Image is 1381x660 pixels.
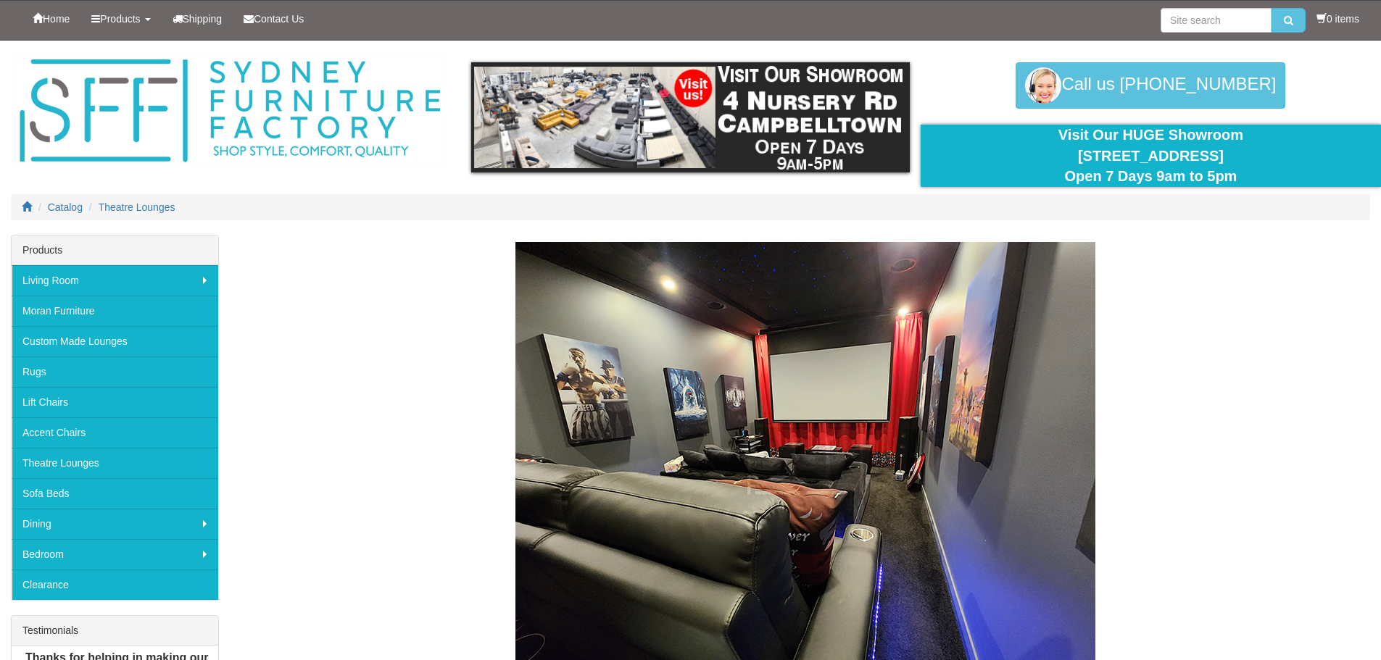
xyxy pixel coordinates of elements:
a: Theatre Lounges [99,201,175,213]
input: Site search [1161,8,1272,33]
a: Products [80,1,161,37]
div: Testimonials [12,616,218,646]
a: Sofa Beds [12,478,218,509]
span: Home [43,13,70,25]
a: Lift Chairs [12,387,218,417]
span: Contact Us [254,13,304,25]
a: Catalog [48,201,83,213]
span: Products [100,13,140,25]
a: Home [22,1,80,37]
img: Sydney Furniture Factory [12,55,447,167]
a: Bedroom [12,539,218,569]
a: Theatre Lounges [12,448,218,478]
div: Products [12,235,218,265]
a: Custom Made Lounges [12,326,218,356]
a: Moran Furniture [12,296,218,326]
a: Clearance [12,569,218,600]
a: Dining [12,509,218,539]
a: Contact Us [233,1,315,37]
div: Visit Our HUGE Showroom [STREET_ADDRESS] Open 7 Days 9am to 5pm [932,125,1370,187]
span: Shipping [183,13,223,25]
img: showroom.gif [471,62,910,172]
a: Living Room [12,265,218,296]
a: Rugs [12,356,218,387]
a: Accent Chairs [12,417,218,448]
li: 0 items [1316,12,1359,26]
a: Shipping [162,1,233,37]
